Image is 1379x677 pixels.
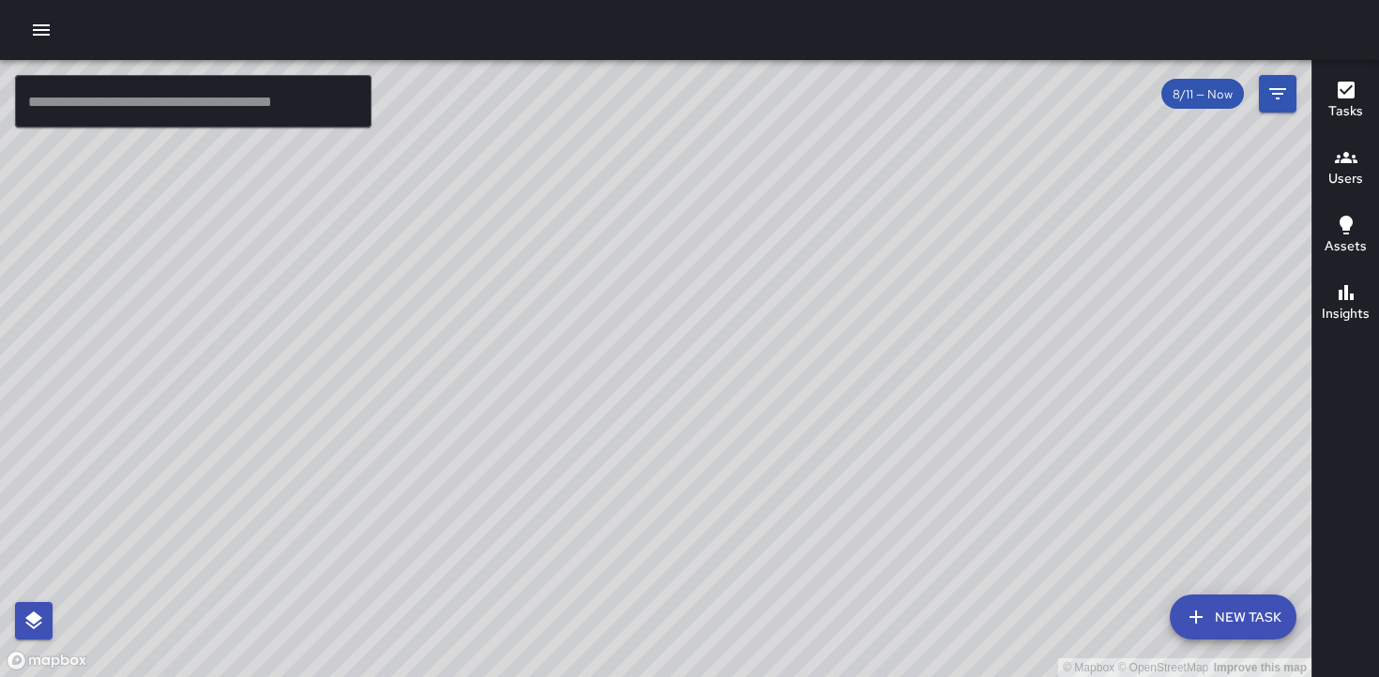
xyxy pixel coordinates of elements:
[1325,236,1367,257] h6: Assets
[1312,135,1379,203] button: Users
[1259,75,1296,113] button: Filters
[1312,270,1379,338] button: Insights
[1322,304,1370,324] h6: Insights
[1170,594,1296,639] button: New Task
[1161,86,1244,102] span: 8/11 — Now
[1312,203,1379,270] button: Assets
[1328,169,1363,189] h6: Users
[1328,101,1363,122] h6: Tasks
[1312,68,1379,135] button: Tasks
